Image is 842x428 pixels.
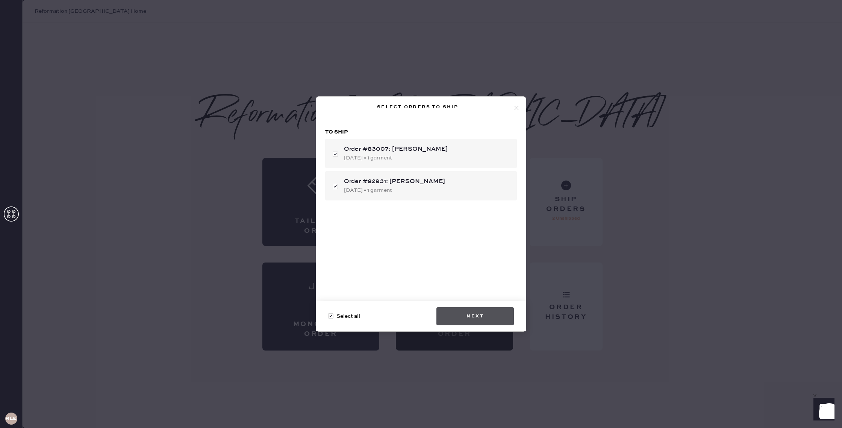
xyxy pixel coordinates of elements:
div: [DATE] • 1 garment [344,154,511,162]
div: Order #83007: [PERSON_NAME] [344,145,511,154]
h3: To ship [325,128,517,136]
iframe: Front Chat [806,394,839,426]
span: Select all [336,312,360,320]
button: Next [436,307,514,325]
h3: RLESA [5,416,17,421]
div: Select orders to ship [322,103,513,112]
div: [DATE] • 1 garment [344,186,511,194]
div: Order #82931: [PERSON_NAME] [344,177,511,186]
